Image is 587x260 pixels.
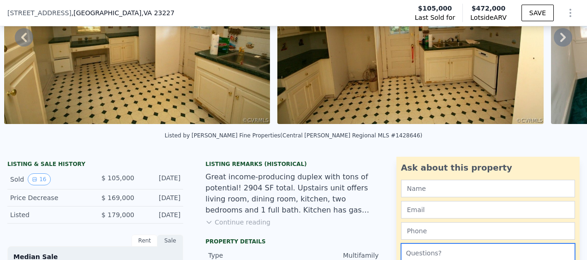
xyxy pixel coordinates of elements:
span: $ 169,000 [102,194,134,201]
div: [DATE] [142,193,180,202]
div: Ask about this property [401,161,575,174]
button: Show Options [561,4,580,22]
div: Rent [132,235,157,247]
div: Listing Remarks (Historical) [205,160,381,168]
span: Last Sold for [415,13,455,22]
button: View historical data [28,173,50,185]
span: $ 105,000 [102,174,134,182]
div: Sold [10,173,88,185]
button: Continue reading [205,218,270,227]
div: [DATE] [142,210,180,219]
div: Listed by [PERSON_NAME] Fine Properties (Central [PERSON_NAME] Regional MLS #1428646) [165,132,423,139]
span: $ 179,000 [102,211,134,219]
span: Lotside ARV [470,13,506,22]
div: Great income-producing duplex with tons of potential! 2904 SF total. Upstairs unit offers living ... [205,171,381,216]
div: Type [208,251,293,260]
div: Sale [157,235,183,247]
span: , VA 23227 [141,9,174,17]
span: , [GEOGRAPHIC_DATA] [72,8,174,18]
span: $105,000 [418,4,452,13]
div: LISTING & SALE HISTORY [7,160,183,170]
button: SAVE [521,5,554,21]
div: Price Decrease [10,193,88,202]
span: $472,000 [472,5,506,12]
input: Phone [401,222,575,240]
div: Listed [10,210,88,219]
input: Email [401,201,575,219]
div: Property details [205,238,381,245]
div: [DATE] [142,173,180,185]
input: Name [401,180,575,197]
span: [STREET_ADDRESS] [7,8,72,18]
div: Multifamily [293,251,379,260]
